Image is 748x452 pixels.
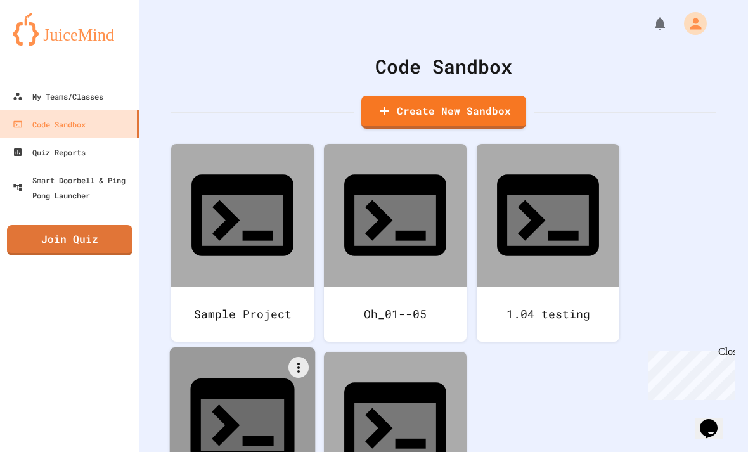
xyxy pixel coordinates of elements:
a: 1.04 testing [477,144,619,342]
iframe: chat widget [695,401,735,439]
div: Chat with us now!Close [5,5,87,81]
div: Code Sandbox [13,117,86,132]
div: Quiz Reports [13,145,86,160]
div: My Teams/Classes [13,89,103,104]
div: My Notifications [629,13,671,34]
div: Code Sandbox [171,52,716,81]
img: logo-orange.svg [13,13,127,46]
div: 1.04 testing [477,287,619,342]
div: Smart Doorbell & Ping Pong Launcher [13,172,134,203]
div: Sample Project [171,287,314,342]
a: Join Quiz [7,225,132,255]
a: Sample Project [171,144,314,342]
div: Oh_01--05 [324,287,467,342]
a: Oh_01--05 [324,144,467,342]
a: Create New Sandbox [361,96,526,129]
div: My Account [671,9,710,38]
iframe: chat widget [643,346,735,400]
